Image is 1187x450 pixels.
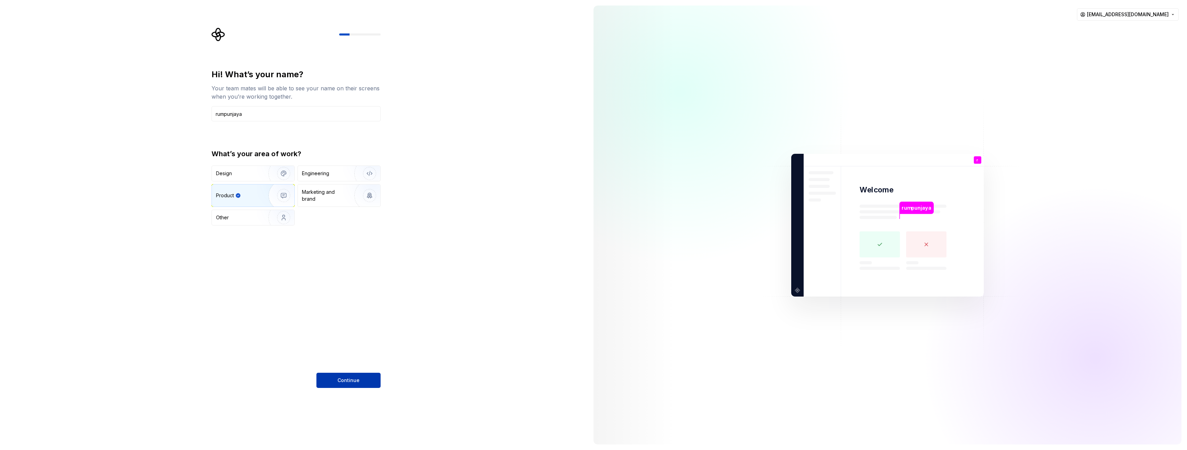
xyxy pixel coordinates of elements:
[212,84,381,101] div: Your team mates will be able to see your name on their screens when you’re working together.
[216,214,229,221] div: Other
[860,185,893,195] p: Welcome
[212,149,381,159] div: What’s your area of work?
[302,189,349,202] div: Marketing and brand
[212,69,381,80] div: Hi! What’s your name?
[337,377,360,384] span: Continue
[212,106,381,121] input: Han Solo
[216,192,234,199] div: Product
[212,28,225,41] svg: Supernova Logo
[977,158,978,162] p: r
[216,170,232,177] div: Design
[316,373,381,388] button: Continue
[902,204,931,211] p: rumpunjaya
[302,170,329,177] div: Engineering
[1087,11,1169,18] span: [EMAIL_ADDRESS][DOMAIN_NAME]
[1077,8,1179,21] button: [EMAIL_ADDRESS][DOMAIN_NAME]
